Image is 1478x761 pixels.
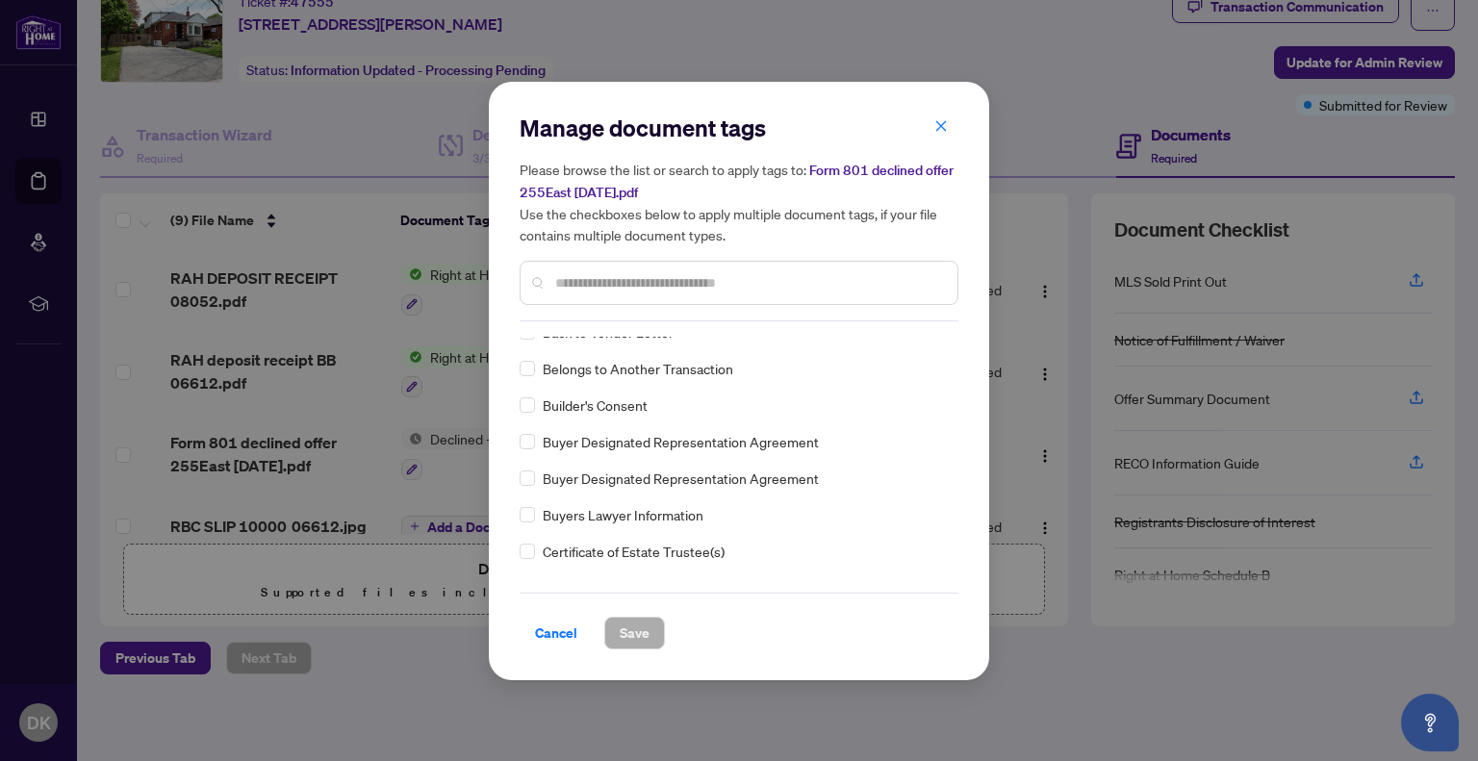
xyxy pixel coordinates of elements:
[520,162,954,201] span: Form 801 declined offer 255East [DATE].pdf
[604,617,665,649] button: Save
[543,468,819,489] span: Buyer Designated Representation Agreement
[1401,694,1459,751] button: Open asap
[543,504,703,525] span: Buyers Lawyer Information
[520,113,958,143] h2: Manage document tags
[543,394,648,416] span: Builder's Consent
[520,617,593,649] button: Cancel
[934,119,948,133] span: close
[520,159,958,245] h5: Please browse the list or search to apply tags to: Use the checkboxes below to apply multiple doc...
[543,541,725,562] span: Certificate of Estate Trustee(s)
[535,618,577,648] span: Cancel
[543,431,819,452] span: Buyer Designated Representation Agreement
[543,358,733,379] span: Belongs to Another Transaction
